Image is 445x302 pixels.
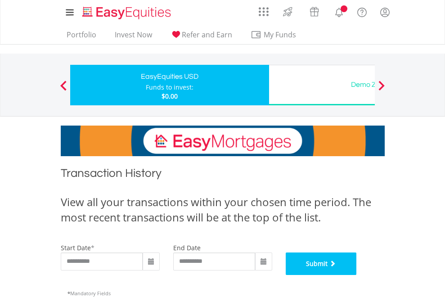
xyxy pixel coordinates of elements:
a: Portfolio [63,30,100,44]
img: EasyEquities_Logo.png [81,5,175,20]
a: Refer and Earn [167,30,236,44]
label: start date [61,243,91,252]
a: FAQ's and Support [351,2,373,20]
span: $0.00 [162,92,178,100]
span: Refer and Earn [182,30,232,40]
button: Submit [286,252,357,275]
a: Invest Now [111,30,156,44]
img: grid-menu-icon.svg [259,7,269,17]
img: EasyMortage Promotion Banner [61,126,385,156]
a: My Profile [373,2,396,22]
a: Notifications [328,2,351,20]
img: vouchers-v2.svg [307,5,322,19]
a: Home page [79,2,175,20]
div: EasyEquities USD [76,70,264,83]
img: thrive-v2.svg [280,5,295,19]
div: Funds to invest: [146,83,193,92]
a: AppsGrid [253,2,274,17]
div: View all your transactions within your chosen time period. The most recent transactions will be a... [61,194,385,225]
h1: Transaction History [61,165,385,185]
span: My Funds [251,29,310,41]
button: Previous [54,85,72,94]
button: Next [373,85,391,94]
span: Mandatory Fields [67,290,111,297]
label: end date [173,243,201,252]
a: Vouchers [301,2,328,19]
